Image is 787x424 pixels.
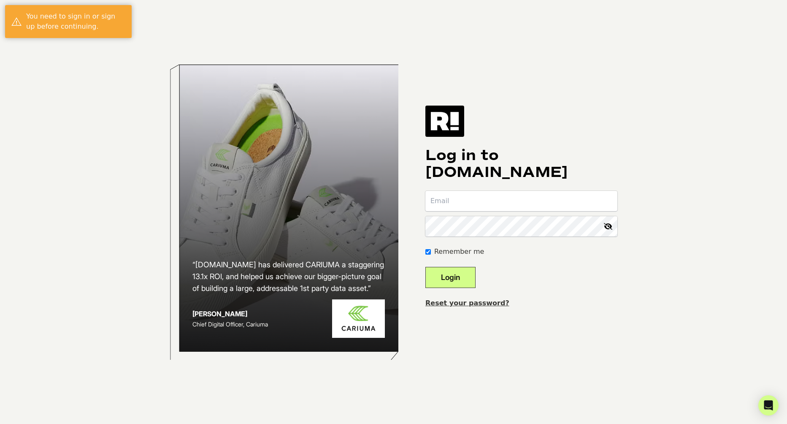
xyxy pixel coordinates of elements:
label: Remember me [434,247,484,257]
img: Retention.com [425,106,464,137]
span: Chief Digital Officer, Cariuma [192,321,268,328]
h2: “[DOMAIN_NAME] has delivered CARIUMA a staggering 13.1x ROI, and helped us achieve our bigger-pic... [192,259,385,294]
button: Login [425,267,476,288]
img: Cariuma [332,299,385,338]
a: Reset your password? [425,299,509,307]
div: Open Intercom Messenger [758,395,779,416]
div: You need to sign in or sign up before continuing. [26,11,125,32]
h1: Log in to [DOMAIN_NAME] [425,147,617,181]
input: Email [425,191,617,211]
strong: [PERSON_NAME] [192,310,247,318]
